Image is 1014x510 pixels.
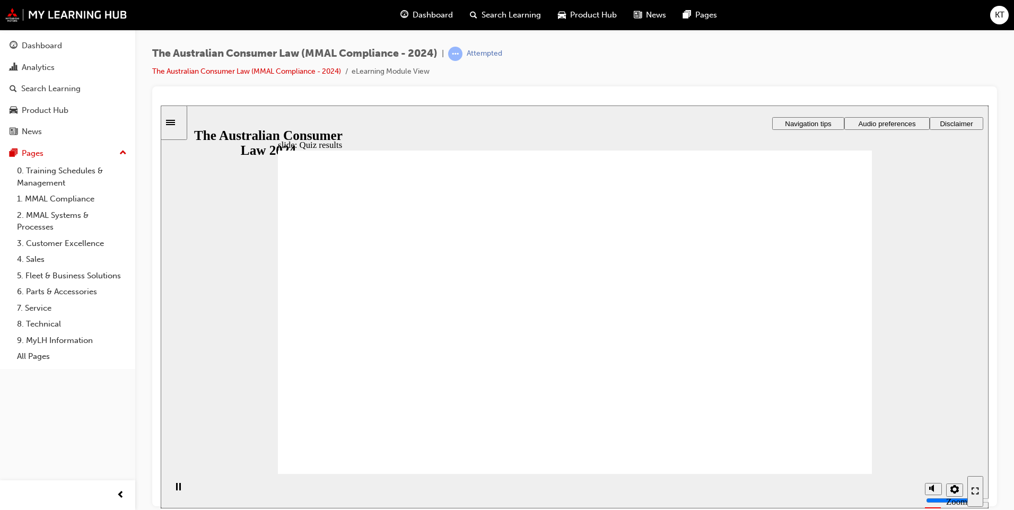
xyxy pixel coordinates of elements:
div: Dashboard [22,40,62,52]
a: 7. Service [13,300,131,316]
li: eLearning Module View [352,66,430,78]
button: Enter full-screen (Ctrl+Alt+F) [807,371,823,401]
span: Navigation tips [624,14,670,22]
a: search-iconSearch Learning [461,4,549,26]
div: Pages [22,147,43,160]
label: Zoom to fit [785,391,807,423]
button: DashboardAnalyticsSearch LearningProduct HubNews [4,34,131,144]
span: news-icon [634,8,642,22]
input: volume [765,391,834,399]
a: 1. MMAL Compliance [13,191,131,207]
a: 5. Fleet & Business Solutions [13,268,131,284]
a: 0. Training Schedules & Management [13,163,131,191]
a: 9. MyLH Information [13,332,131,349]
a: 4. Sales [13,251,131,268]
span: chart-icon [10,63,18,73]
span: KT [995,9,1004,21]
a: 2. MMAL Systems & Processes [13,207,131,235]
button: Navigation tips [611,12,684,24]
div: Analytics [22,61,55,74]
span: guage-icon [400,8,408,22]
button: Pages [4,144,131,163]
span: pages-icon [10,149,18,159]
a: car-iconProduct Hub [549,4,625,26]
span: Disclaimer [779,14,812,22]
a: 8. Technical [13,316,131,332]
span: Product Hub [570,9,617,21]
nav: slide navigation [807,368,823,403]
button: Disclaimer [769,12,823,24]
span: up-icon [119,146,127,160]
span: The Australian Consumer Law (MMAL Compliance - 2024) [152,48,438,60]
span: Audio preferences [697,14,755,22]
div: News [22,126,42,138]
a: All Pages [13,348,131,365]
a: 3. Customer Excellence [13,235,131,252]
a: Dashboard [4,36,131,56]
span: | [442,48,444,60]
span: prev-icon [117,489,125,502]
span: learningRecordVerb_ATTEMPT-icon [448,47,462,61]
span: News [646,9,666,21]
div: misc controls [759,368,801,403]
button: Mute (Ctrl+Alt+M) [764,377,781,390]
a: News [4,122,131,142]
img: mmal [5,8,127,22]
div: Product Hub [22,104,68,117]
span: car-icon [10,106,18,116]
a: Analytics [4,58,131,77]
button: Settings [785,378,802,391]
span: Search Learning [482,9,541,21]
span: search-icon [470,8,477,22]
a: news-iconNews [625,4,675,26]
a: Product Hub [4,101,131,120]
button: Pause (Ctrl+Alt+P) [5,377,23,395]
a: The Australian Consumer Law (MMAL Compliance - 2024) [152,67,341,76]
span: Dashboard [413,9,453,21]
span: guage-icon [10,41,18,51]
button: Audio preferences [684,12,769,24]
span: Pages [695,9,717,21]
span: car-icon [558,8,566,22]
a: Search Learning [4,79,131,99]
div: Search Learning [21,83,81,95]
a: guage-iconDashboard [392,4,461,26]
button: KT [990,6,1009,24]
span: news-icon [10,127,18,137]
span: search-icon [10,84,17,94]
span: pages-icon [683,8,691,22]
div: Attempted [467,49,502,59]
div: playback controls [5,368,23,403]
a: 6. Parts & Accessories [13,284,131,300]
a: pages-iconPages [675,4,725,26]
